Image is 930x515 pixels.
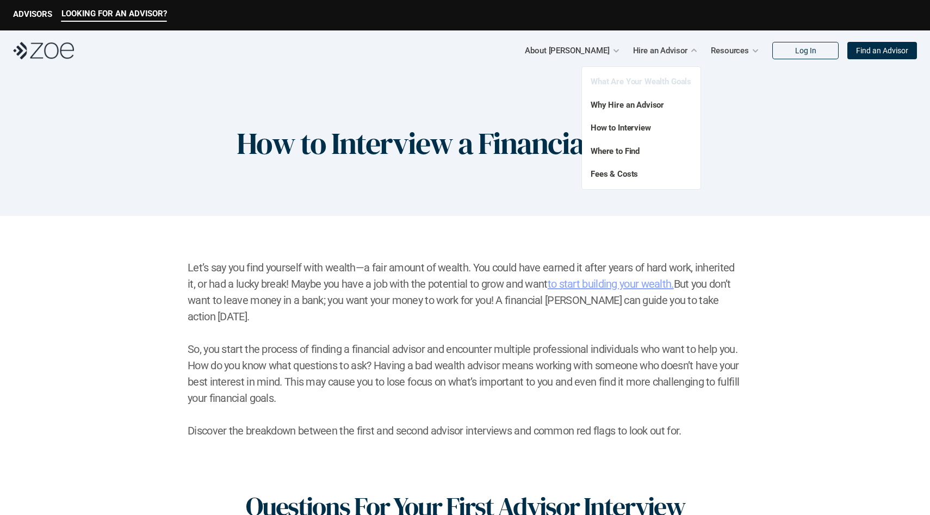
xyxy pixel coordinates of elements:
p: Hire an Advisor [633,42,688,59]
a: to start building your wealth. [548,277,674,290]
p: ADVISORS [13,9,52,19]
a: How to Interview [591,123,651,133]
a: What Are Your Wealth Goals [591,77,691,86]
a: Why Hire an Advisor [591,100,664,110]
a: Fees & Costs [591,169,638,179]
p: Log In [795,46,816,55]
p: Resources [711,42,749,59]
a: Find an Advisor [847,42,917,59]
p: Find an Advisor [856,46,908,55]
p: About [PERSON_NAME] [525,42,609,59]
h2: Let’s say you find yourself with wealth—a fair amount of wealth. You could have earned it after y... [188,259,742,439]
h1: How to Interview a Financial Advisor [237,125,694,162]
p: LOOKING FOR AN ADVISOR? [61,9,167,18]
a: Log In [772,42,839,59]
a: Where to Find [591,146,640,156]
